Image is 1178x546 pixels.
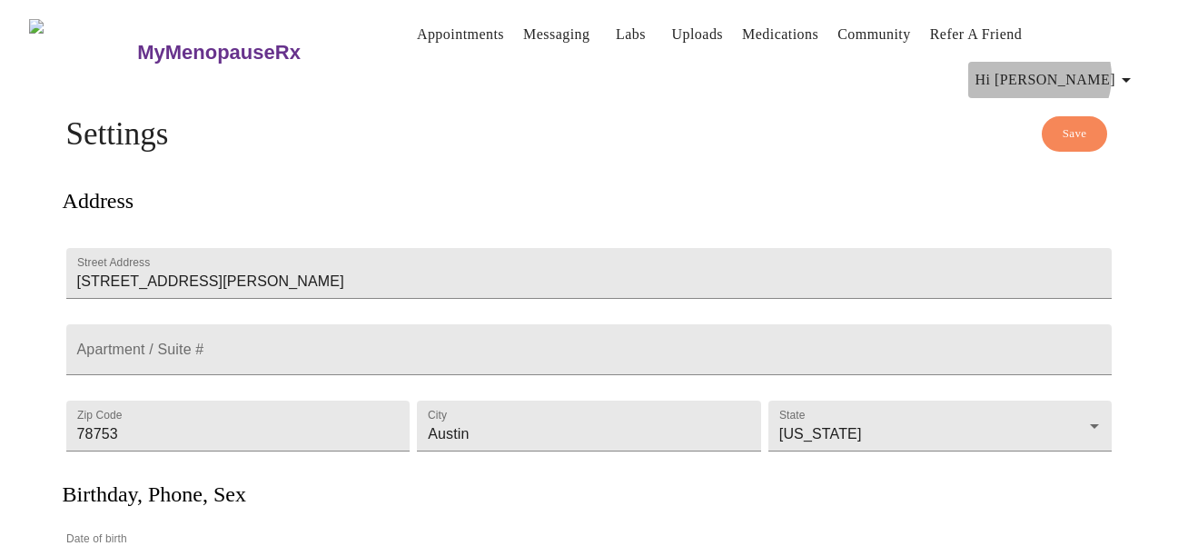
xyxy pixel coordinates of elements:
h3: MyMenopauseRx [137,41,301,65]
a: Labs [616,22,646,47]
button: Refer a Friend [923,16,1030,53]
h3: Address [63,189,134,213]
button: Save [1042,116,1108,152]
img: MyMenopauseRx Logo [29,19,135,87]
a: MyMenopauseRx [135,21,373,84]
a: Messaging [523,22,589,47]
button: Appointments [410,16,511,53]
button: Hi [PERSON_NAME] [968,62,1144,98]
button: Uploads [665,16,731,53]
button: Community [830,16,918,53]
a: Medications [742,22,818,47]
a: Refer a Friend [930,22,1023,47]
span: Save [1063,124,1087,144]
span: Hi [PERSON_NAME] [975,67,1137,93]
button: Medications [735,16,826,53]
a: Community [837,22,911,47]
a: Appointments [417,22,504,47]
h3: Birthday, Phone, Sex [63,482,246,507]
button: Messaging [516,16,597,53]
label: Date of birth [66,534,127,545]
h4: Settings [66,116,1113,153]
button: Labs [602,16,660,53]
a: Uploads [672,22,724,47]
div: [US_STATE] [768,401,1113,452]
